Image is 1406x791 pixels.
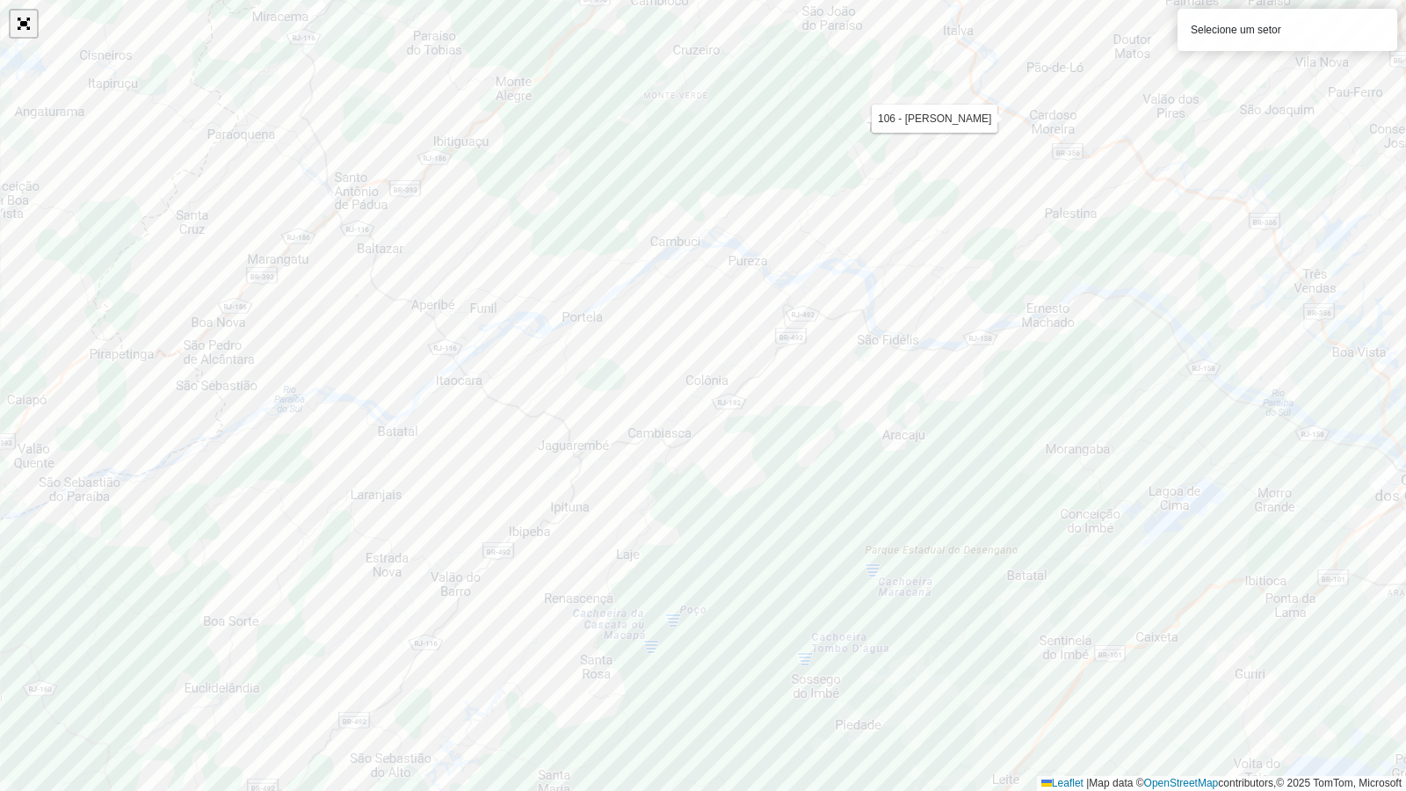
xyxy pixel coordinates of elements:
a: Leaflet [1041,777,1083,789]
div: Selecione um setor [1178,9,1397,51]
span: | [1086,777,1089,789]
a: OpenStreetMap [1144,777,1219,789]
a: Abrir mapa em tela cheia [11,11,37,37]
div: Map data © contributors,© 2025 TomTom, Microsoft [1037,776,1406,791]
